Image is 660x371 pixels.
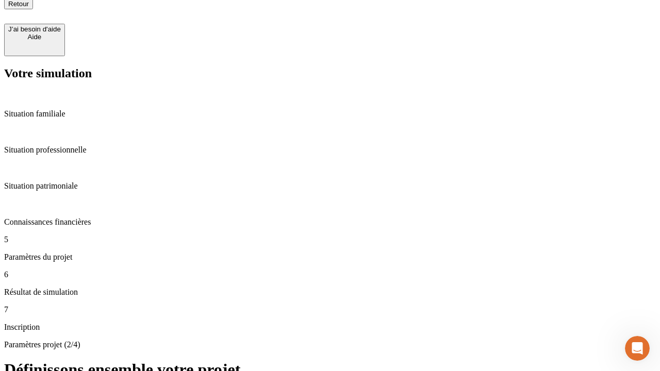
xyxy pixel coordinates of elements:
[8,33,61,41] div: Aide
[4,145,656,155] p: Situation professionnelle
[4,252,656,262] p: Paramètres du projet
[4,66,656,80] h2: Votre simulation
[4,340,656,349] p: Paramètres projet (2/4)
[4,217,656,227] p: Connaissances financières
[4,305,656,314] p: 7
[4,24,65,56] button: J’ai besoin d'aideAide
[4,288,656,297] p: Résultat de simulation
[4,109,656,119] p: Situation familiale
[4,270,656,279] p: 6
[4,323,656,332] p: Inscription
[4,235,656,244] p: 5
[625,336,650,361] iframe: Intercom live chat
[4,181,656,191] p: Situation patrimoniale
[8,25,61,33] div: J’ai besoin d'aide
